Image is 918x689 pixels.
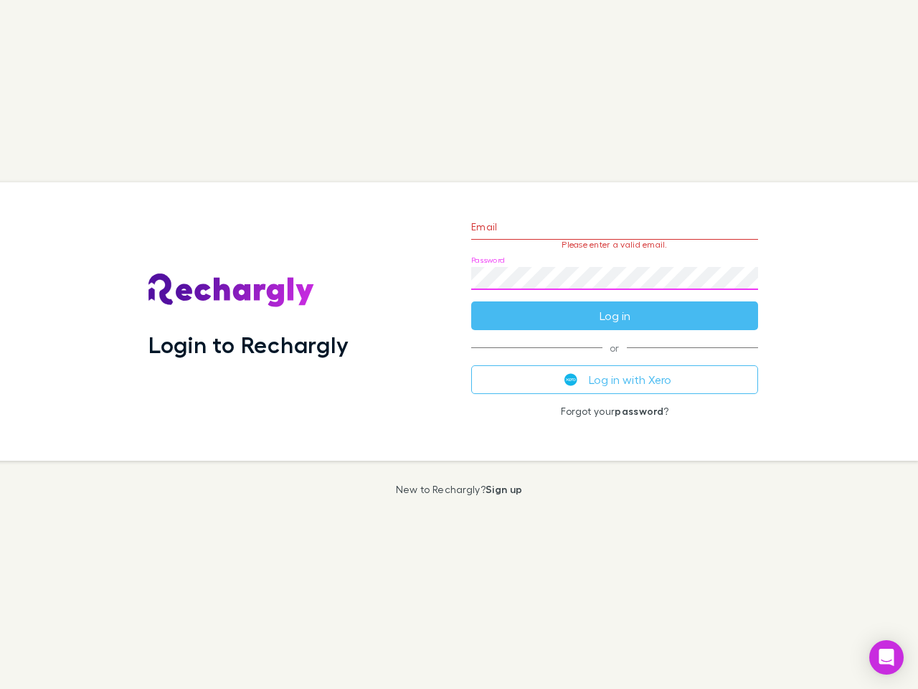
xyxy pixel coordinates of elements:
[396,484,523,495] p: New to Rechargly?
[148,273,315,308] img: Rechargly's Logo
[471,406,758,417] p: Forgot your ?
[471,240,758,250] p: Please enter a valid email.
[615,405,663,417] a: password
[471,301,758,330] button: Log in
[471,365,758,394] button: Log in with Xero
[471,347,758,348] span: or
[486,483,522,495] a: Sign up
[148,331,349,358] h1: Login to Rechargly
[869,640,904,675] div: Open Intercom Messenger
[564,373,577,386] img: Xero's logo
[471,255,505,266] label: Password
